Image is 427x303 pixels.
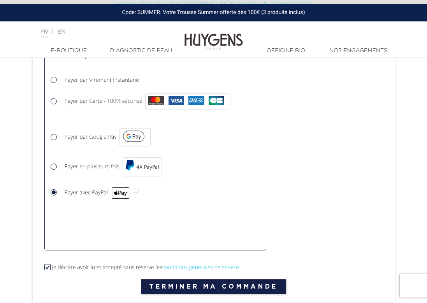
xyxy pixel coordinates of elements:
[141,279,286,294] button: Terminer ma commande
[136,164,159,169] span: 4X PayPal
[33,47,105,55] a: E-Boutique
[40,29,48,37] a: FR
[65,189,130,196] span: Payer avec PayPal
[65,76,139,84] span: Payer par Virement Instantané
[322,47,395,55] a: Nos engagements
[148,96,164,105] img: MASTERCARD
[123,130,145,142] img: google_pay
[65,133,117,141] span: Payer par Google Pay
[185,21,243,51] img: Huygens
[105,47,177,55] a: Diagnostic de peau
[188,96,204,105] img: AMEX
[250,47,322,55] a: Officine Bio
[65,97,142,105] span: Payer par Carte - 100% sécurisé
[65,163,120,170] span: Payer en plusieurs fois
[37,27,171,37] div: |
[209,96,224,105] img: CB_NATIONALE
[58,29,65,35] a: EN
[169,96,184,105] img: VISA
[162,264,239,271] a: conditions générales de service
[52,263,241,271] label: Je déclare avoir lu et accepté sans réserve les .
